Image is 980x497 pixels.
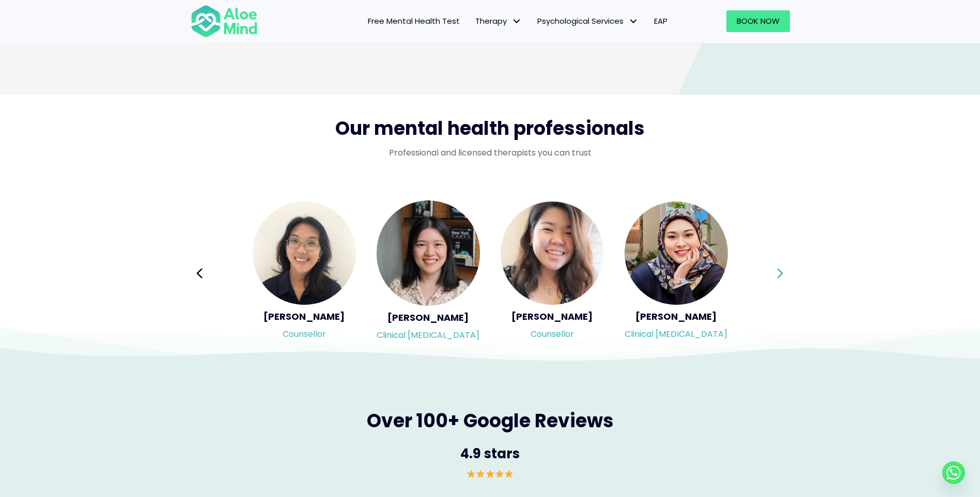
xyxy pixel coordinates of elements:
a: Book Now [726,10,790,32]
span: Our mental health professionals [335,115,645,142]
a: TherapyTherapy: submenu [468,10,530,32]
a: <h5>Emelyne</h5><p>Counsellor</p> [PERSON_NAME]Counsellor [253,201,356,345]
img: ⭐ [467,470,475,478]
span: 4.9 stars [460,444,520,463]
span: Free Mental Health Test [368,15,460,26]
div: Slide 18 of 3 [253,200,356,346]
a: Whatsapp [942,461,965,484]
span: Psychological Services: submenu [626,14,641,29]
span: Therapy [475,15,522,26]
img: <h5>Karen</h5><p>Counsellor</p> [501,201,604,305]
a: EAP [646,10,675,32]
h5: [PERSON_NAME] [501,310,604,323]
h5: [PERSON_NAME] [253,310,356,323]
nav: Menu [271,10,675,32]
img: <h5>Chen Wen</h5><p>Clinical Psychologist</p> [377,200,480,306]
img: <h5>Emelyne</h5><p>Counsellor</p> [253,201,356,305]
img: ⭐ [476,470,485,478]
span: Psychological Services [537,15,639,26]
a: Free Mental Health Test [360,10,468,32]
h5: [PERSON_NAME] [625,310,728,323]
img: Aloe mind Logo [191,4,258,38]
img: ⭐ [505,470,513,478]
span: Book Now [737,15,780,26]
img: <h5>Yasmin</h5><p>Clinical Psychologist</p> [625,201,728,305]
p: Professional and licensed therapists you can trust [191,147,790,159]
img: ⭐ [495,470,504,478]
span: Therapy: submenu [509,14,524,29]
img: ⭐ [486,470,494,478]
span: EAP [654,15,667,26]
a: Psychological ServicesPsychological Services: submenu [530,10,646,32]
span: Over 100+ Google Reviews [367,408,614,434]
